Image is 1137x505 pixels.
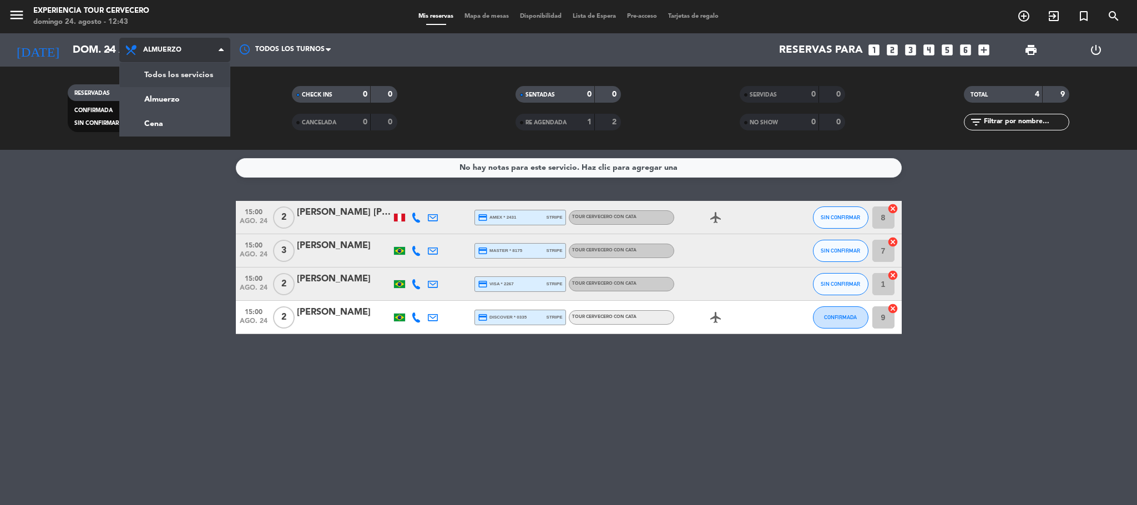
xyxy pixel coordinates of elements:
[478,312,527,322] span: Discover * 0335
[547,314,563,321] span: stripe
[572,315,636,319] span: Tour cervecero con cata
[572,215,636,219] span: Tour cervecero con cata
[572,281,636,286] span: Tour cervecero con cata
[567,13,621,19] span: Lista de Espera
[525,120,567,125] span: RE AGENDADA
[514,13,567,19] span: Disponibilidad
[240,284,267,297] span: ago. 24
[983,116,1069,128] input: Filtrar por nombre...
[240,317,267,330] span: ago. 24
[813,206,868,229] button: SIN CONFIRMAR
[867,43,881,57] i: looks_one
[240,251,267,264] span: ago. 24
[478,246,523,256] span: master * 8175
[958,43,973,57] i: looks_6
[525,92,555,98] span: SENTADAS
[750,92,777,98] span: SERVIDAS
[8,7,25,23] i: menu
[821,214,860,220] span: SIN CONFIRMAR
[887,270,898,281] i: cancel
[302,92,332,98] span: CHECK INS
[587,118,592,126] strong: 1
[33,17,149,28] div: domingo 24. agosto - 12:43
[572,248,636,252] span: Tour cervecero con cata
[1060,90,1067,98] strong: 9
[120,87,230,112] a: Almuerzo
[836,118,843,126] strong: 0
[74,108,113,113] span: CONFIRMADA
[813,306,868,329] button: CONFIRMADA
[478,279,514,289] span: visa * 2267
[1035,90,1039,98] strong: 4
[478,246,488,256] i: credit_card
[240,305,267,317] span: 15:00
[74,120,119,126] span: SIN CONFIRMAR
[388,118,395,126] strong: 0
[363,118,367,126] strong: 0
[302,120,336,125] span: CANCELADA
[836,90,843,98] strong: 0
[885,43,900,57] i: looks_two
[813,273,868,295] button: SIN CONFIRMAR
[297,239,391,253] div: [PERSON_NAME]
[940,43,954,57] i: looks_5
[478,213,517,223] span: amex * 2431
[8,7,25,27] button: menu
[459,161,678,174] div: No hay notas para este servicio. Haz clic para agregar una
[363,90,367,98] strong: 0
[663,13,724,19] span: Tarjetas de regalo
[887,236,898,248] i: cancel
[120,63,230,87] a: Todos los servicios
[478,312,488,322] i: credit_card
[587,90,592,98] strong: 0
[1107,9,1120,23] i: search
[887,203,898,214] i: cancel
[459,13,514,19] span: Mapa de mesas
[971,92,988,98] span: TOTAL
[813,240,868,262] button: SIN CONFIRMAR
[478,279,488,289] i: credit_card
[977,43,991,57] i: add_box
[74,90,110,96] span: RESERVADAS
[547,247,563,254] span: stripe
[1047,9,1060,23] i: exit_to_app
[821,281,860,287] span: SIN CONFIRMAR
[779,44,863,56] span: Reservas para
[143,46,181,54] span: Almuerzo
[621,13,663,19] span: Pre-acceso
[1089,43,1103,57] i: power_settings_new
[811,118,816,126] strong: 0
[103,43,117,57] i: arrow_drop_down
[33,6,149,17] div: Experiencia Tour Cervecero
[1024,43,1038,57] span: print
[824,314,857,320] span: CONFIRMADA
[297,272,391,286] div: [PERSON_NAME]
[903,43,918,57] i: looks_3
[240,238,267,251] span: 15:00
[8,38,67,62] i: [DATE]
[547,214,563,221] span: stripe
[612,90,619,98] strong: 0
[297,305,391,320] div: [PERSON_NAME]
[709,211,722,224] i: airplanemode_active
[1017,9,1030,23] i: add_circle_outline
[821,248,860,254] span: SIN CONFIRMAR
[120,112,230,136] a: Cena
[413,13,459,19] span: Mis reservas
[478,213,488,223] i: credit_card
[273,240,295,262] span: 3
[240,271,267,284] span: 15:00
[273,206,295,229] span: 2
[1064,33,1129,67] div: LOG OUT
[709,311,722,324] i: airplanemode_active
[240,218,267,230] span: ago. 24
[273,273,295,295] span: 2
[273,306,295,329] span: 2
[969,115,983,129] i: filter_list
[811,90,816,98] strong: 0
[297,205,391,220] div: [PERSON_NAME] [PERSON_NAME]
[612,118,619,126] strong: 2
[547,280,563,287] span: stripe
[750,120,778,125] span: NO SHOW
[388,90,395,98] strong: 0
